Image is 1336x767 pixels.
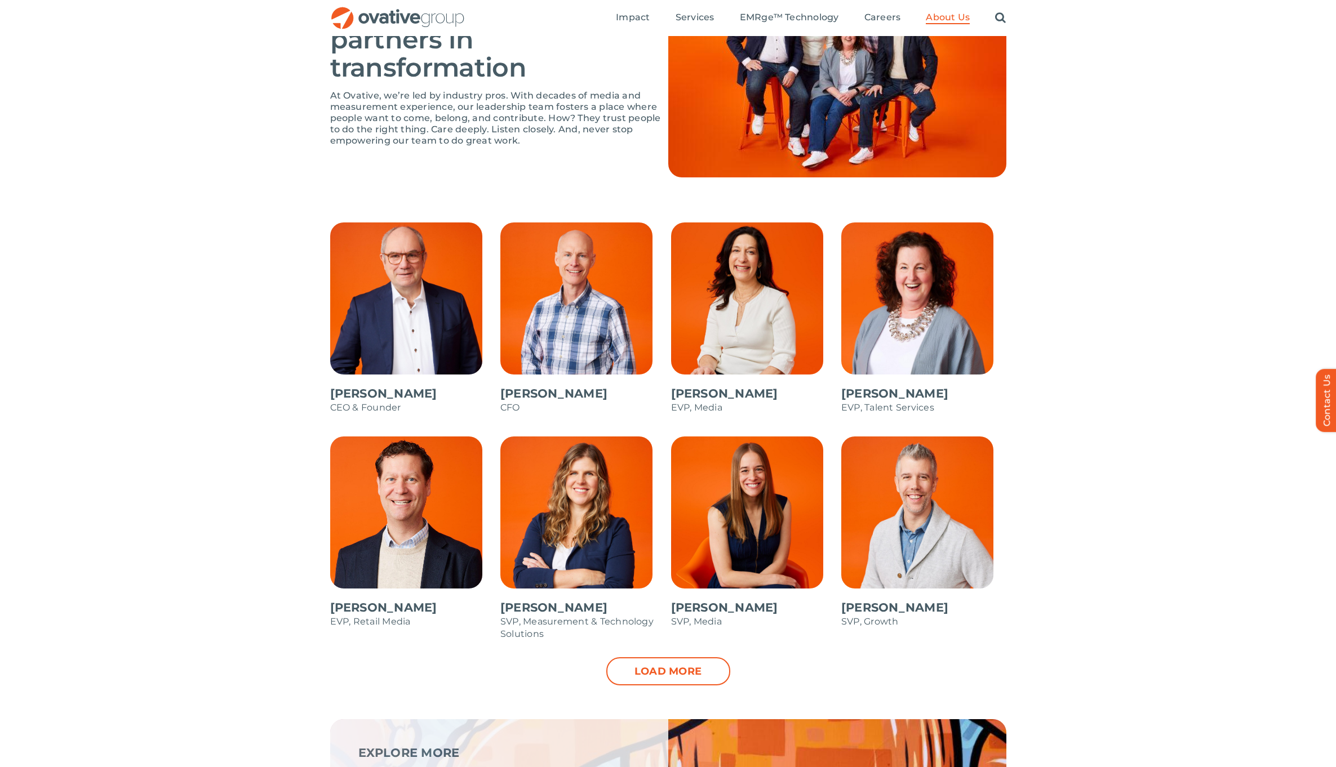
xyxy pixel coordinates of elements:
[616,12,650,24] a: Impact
[358,747,640,759] p: EXPLORE MORE
[740,12,839,23] span: EMRge™ Technology
[606,657,730,685] a: Load more
[926,12,970,23] span: About Us
[616,12,650,23] span: Impact
[864,12,901,23] span: Careers
[995,12,1006,24] a: Search
[676,12,714,23] span: Services
[864,12,901,24] a: Careers
[676,12,714,24] a: Services
[330,90,668,146] p: At Ovative, we’re led by industry pros. With decades of media and measurement experience, our lea...
[740,12,839,24] a: EMRge™ Technology
[926,12,970,24] a: About Us
[330,6,465,16] a: OG_Full_horizontal_RGB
